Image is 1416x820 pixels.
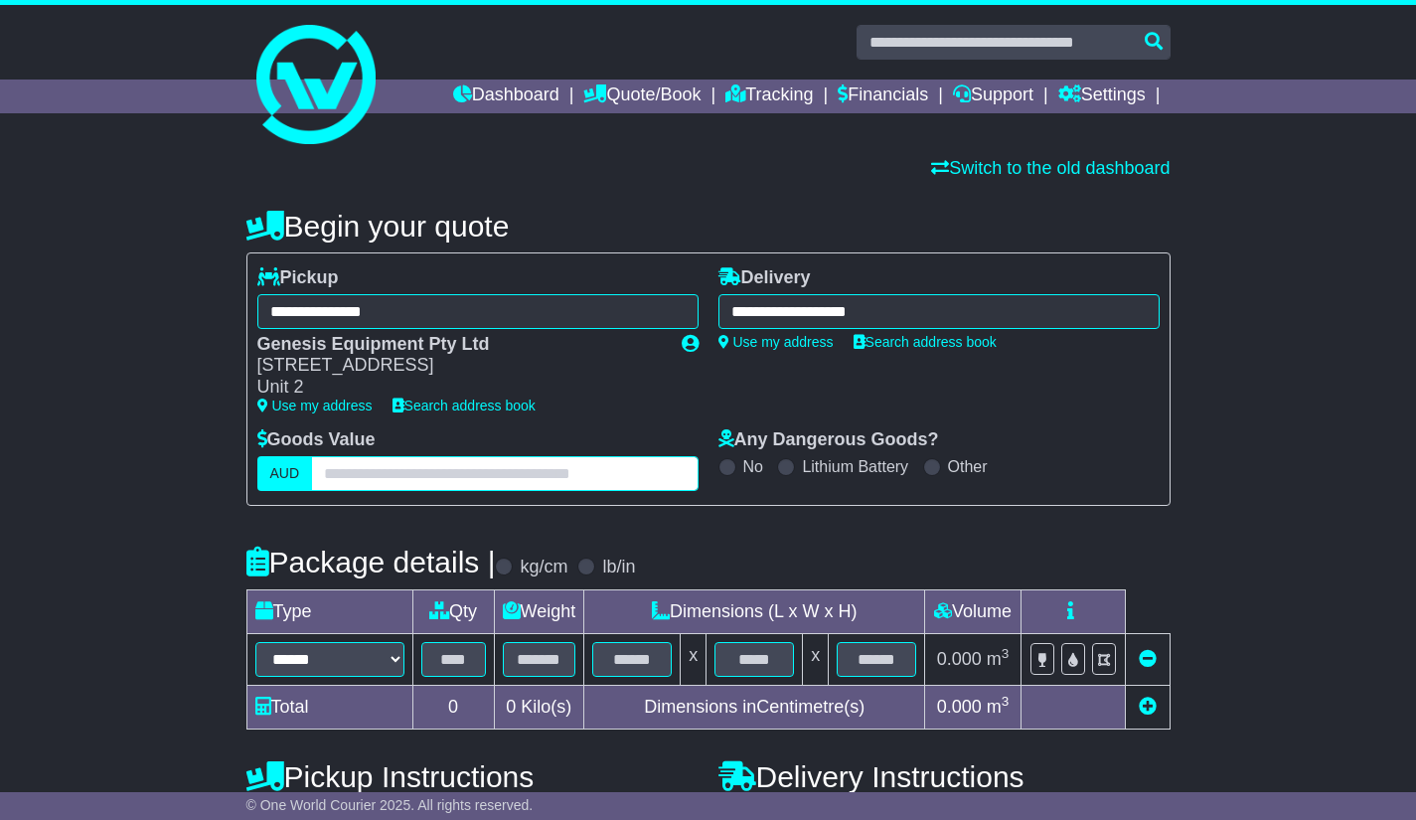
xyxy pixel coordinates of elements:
h4: Delivery Instructions [718,760,1171,793]
div: [STREET_ADDRESS] [257,355,662,377]
td: Volume [925,589,1022,633]
span: 0.000 [937,697,982,717]
h4: Pickup Instructions [246,760,699,793]
a: Support [953,80,1033,113]
sup: 3 [1002,694,1010,709]
td: x [681,633,707,685]
div: Genesis Equipment Pty Ltd [257,334,662,356]
label: Any Dangerous Goods? [718,429,939,451]
h4: Package details | [246,546,496,578]
a: Dashboard [453,80,559,113]
a: Switch to the old dashboard [931,158,1170,178]
td: 0 [412,685,494,729]
a: Tracking [725,80,813,113]
a: Use my address [257,398,373,413]
a: Settings [1058,80,1146,113]
td: Dimensions in Centimetre(s) [584,685,925,729]
sup: 3 [1002,646,1010,661]
span: m [987,649,1010,669]
a: Financials [838,80,928,113]
label: Other [948,457,988,476]
div: Unit 2 [257,377,662,399]
span: m [987,697,1010,717]
label: No [743,457,763,476]
label: Pickup [257,267,339,289]
span: © One World Courier 2025. All rights reserved. [246,797,534,813]
a: Quote/Book [583,80,701,113]
td: Weight [494,589,584,633]
span: 0.000 [937,649,982,669]
label: lb/in [602,557,635,578]
label: AUD [257,456,313,491]
a: Search address book [393,398,536,413]
td: Total [246,685,412,729]
td: Kilo(s) [494,685,584,729]
td: Qty [412,589,494,633]
label: Lithium Battery [802,457,908,476]
label: Delivery [718,267,811,289]
h4: Begin your quote [246,210,1171,243]
label: Goods Value [257,429,376,451]
td: Type [246,589,412,633]
a: Remove this item [1139,649,1157,669]
a: Add new item [1139,697,1157,717]
a: Search address book [854,334,997,350]
span: 0 [506,697,516,717]
td: x [803,633,829,685]
label: kg/cm [520,557,567,578]
td: Dimensions (L x W x H) [584,589,925,633]
a: Use my address [718,334,834,350]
